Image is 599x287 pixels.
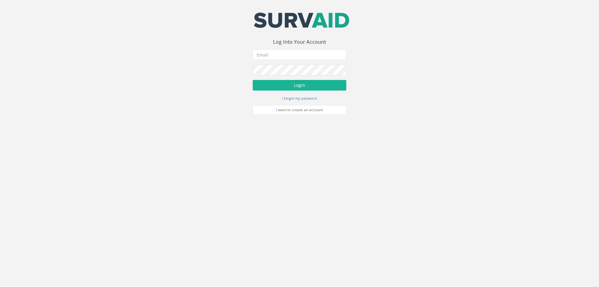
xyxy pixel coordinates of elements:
h3: Log Into Your Account [253,39,346,45]
small: I forgot my password [282,96,317,101]
a: I want to create an account [253,105,346,115]
button: Login [253,80,346,91]
input: Email [253,49,346,60]
a: I forgot my password [282,95,317,101]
